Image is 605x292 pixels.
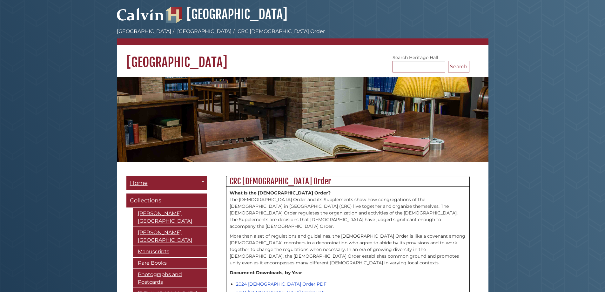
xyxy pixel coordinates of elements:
[130,197,161,204] span: Collections
[117,5,165,23] img: Calvin
[126,176,207,190] a: Home
[133,208,207,227] a: [PERSON_NAME][GEOGRAPHIC_DATA]
[230,190,331,196] strong: What is the [DEMOGRAPHIC_DATA] Order?
[133,258,207,268] a: Rare Books
[230,233,466,266] p: More than a set of regulations and guidelines, the [DEMOGRAPHIC_DATA] Order is like a covenant am...
[230,190,466,230] p: The [DEMOGRAPHIC_DATA] Order and its Supplements show how congregations of the [DEMOGRAPHIC_DATA]...
[117,45,488,70] h1: [GEOGRAPHIC_DATA]
[117,28,488,45] nav: breadcrumb
[117,15,165,20] a: Calvin University
[133,227,207,246] a: [PERSON_NAME][GEOGRAPHIC_DATA]
[236,281,326,287] a: 2024 [DEMOGRAPHIC_DATA] Order PDF
[166,6,287,22] a: [GEOGRAPHIC_DATA]
[117,28,171,34] a: [GEOGRAPHIC_DATA]
[126,194,207,208] a: Collections
[166,7,182,23] img: Hekman Library Logo
[230,270,302,275] strong: Document Downloads, by Year
[177,28,232,34] a: [GEOGRAPHIC_DATA]
[448,61,469,72] button: Search
[232,28,325,35] li: CRC [DEMOGRAPHIC_DATA] Order
[130,180,148,187] span: Home
[133,246,207,257] a: Manuscripts
[133,269,207,288] a: Photographs and Postcards
[226,176,469,187] h2: CRC [DEMOGRAPHIC_DATA] Order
